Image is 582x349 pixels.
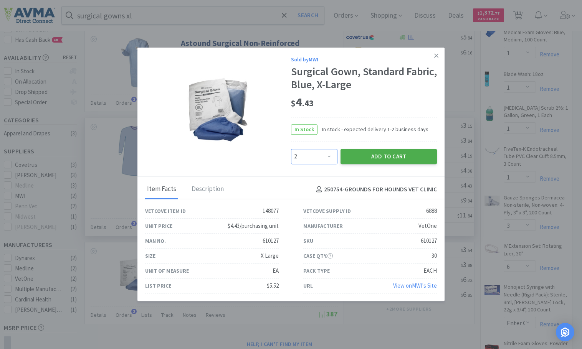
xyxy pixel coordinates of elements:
div: Size [145,252,155,260]
div: X Large [261,252,279,261]
div: 610127 [421,237,437,246]
div: 610127 [263,237,279,246]
button: Add to Cart [341,149,437,164]
span: 4 [291,94,314,110]
div: List Price [145,282,171,290]
div: 6888 [426,207,437,216]
div: Open Intercom Messenger [556,323,574,341]
div: Manufacturer [303,222,343,230]
a: View onMWI's Site [393,282,437,290]
div: SKU [303,237,313,245]
div: Vetcove Item ID [145,207,186,215]
div: Surgical Gown, Standard Fabric, Blue, X-Large [291,66,437,91]
div: Item Facts [145,180,178,199]
div: $4.43/purchasing unit [228,222,279,231]
span: In stock - expected delivery 1-2 business days [317,125,428,134]
div: EACH [423,267,437,276]
div: VetOne [418,222,437,231]
span: . 43 [302,98,314,109]
div: EA [273,267,279,276]
span: $ [291,98,296,109]
div: Unit of Measure [145,267,189,275]
div: Vetcove Supply ID [303,207,351,215]
div: Description [190,180,226,199]
div: Pack Type [303,267,330,275]
h4: 250754 - GROUNDS FOR HOUNDS VET CLINIC [313,184,437,194]
div: 148077 [263,207,279,216]
div: URL [303,282,313,290]
div: Case Qty. [303,252,333,260]
div: Sold by MWI [291,55,437,64]
img: 9cd71cb40c334b5796bb420cdada7cab_6888.png [187,60,250,160]
div: Unit Price [145,222,172,230]
div: 30 [432,252,437,261]
div: $5.52 [267,282,279,291]
div: Man No. [145,237,166,245]
span: In Stock [291,125,317,134]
